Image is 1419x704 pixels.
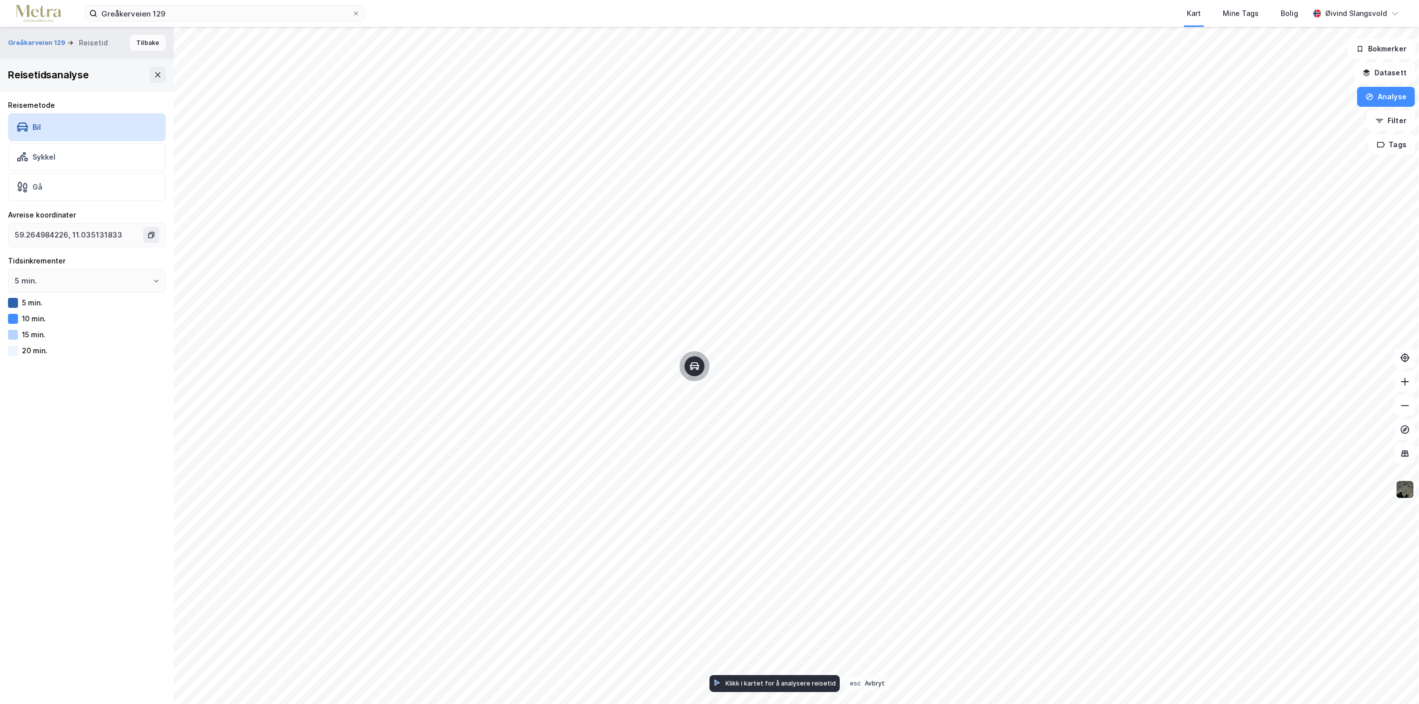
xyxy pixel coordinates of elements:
div: Avreise koordinater [8,209,166,221]
input: ClearOpen [8,269,165,292]
div: Avbryt [865,680,885,687]
div: 15 min. [22,330,45,339]
input: Klikk i kartet for å velge avreisested [8,224,145,246]
div: 10 min. [22,314,46,323]
button: Bokmerker [1348,39,1415,59]
button: Greåkerveien 129 [8,38,67,48]
button: Datasett [1354,63,1415,83]
div: Reisemetode [8,99,166,111]
button: Tags [1369,135,1415,155]
div: Sykkel [32,153,55,161]
div: 5 min. [22,298,42,307]
div: Mine Tags [1223,7,1259,19]
img: metra-logo.256734c3b2bbffee19d4.png [16,5,61,22]
div: Reisetidsanalyse [8,67,89,83]
input: Søk på adresse, matrikkel, gårdeiere, leietakere eller personer [97,6,352,21]
iframe: Chat Widget [1369,656,1419,704]
div: Tidsinkrementer [8,255,166,267]
div: esc [848,679,863,688]
button: Open [152,277,160,285]
img: 9k= [1396,480,1415,499]
div: 20 min. [22,346,47,355]
div: Bolig [1281,7,1298,19]
div: Kontrollprogram for chat [1369,656,1419,704]
div: Gå [32,183,42,191]
div: Øivind Slangsvold [1325,7,1387,19]
button: Analyse [1357,87,1415,107]
div: Kart [1187,7,1201,19]
div: Reisetid [79,37,108,49]
div: Map marker [685,356,705,376]
div: Bil [32,123,41,131]
div: Klikk i kartet for å analysere reisetid [725,680,836,687]
button: Tilbake [130,35,166,51]
button: Filter [1367,111,1415,131]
